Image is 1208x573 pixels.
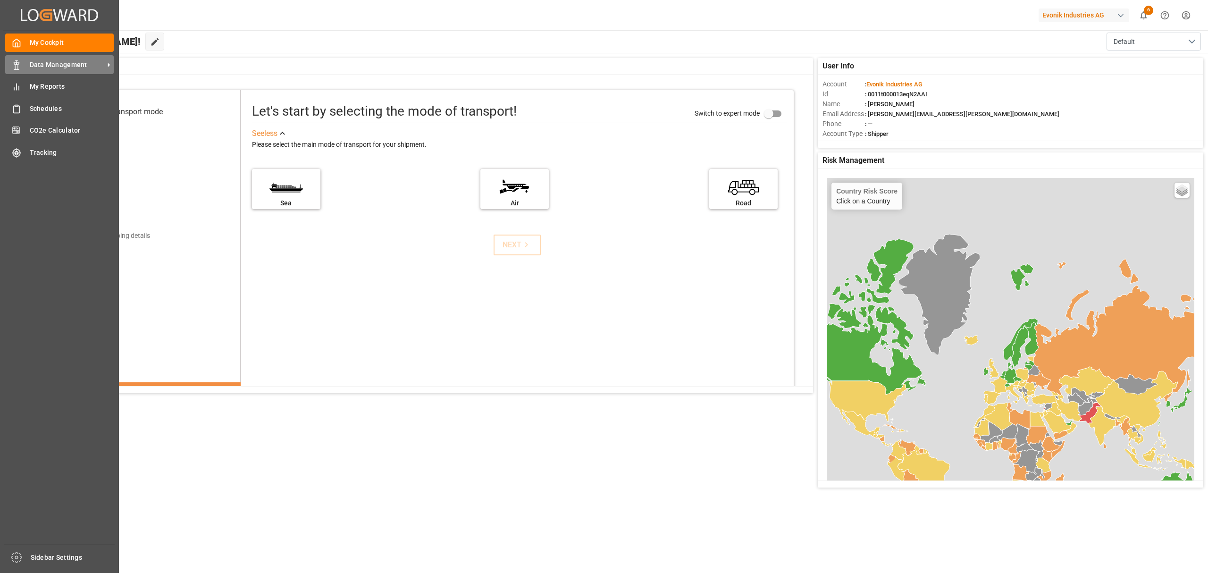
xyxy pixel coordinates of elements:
[865,110,1059,118] span: : [PERSON_NAME][EMAIL_ADDRESS][PERSON_NAME][DOMAIN_NAME]
[494,235,541,255] button: NEXT
[1133,5,1154,26] button: show 6 new notifications
[1154,5,1175,26] button: Help Center
[1039,6,1133,24] button: Evonik Industries AG
[30,60,104,70] span: Data Management
[5,34,114,52] a: My Cockpit
[252,101,517,121] div: Let's start by selecting the mode of transport!
[822,89,865,99] span: Id
[30,126,114,135] span: CO2e Calculator
[5,99,114,118] a: Schedules
[822,99,865,109] span: Name
[866,81,923,88] span: Evonik Industries AG
[91,231,150,241] div: Add shipping details
[865,81,923,88] span: :
[714,198,773,208] div: Road
[90,106,163,118] div: Select transport mode
[252,128,277,139] div: See less
[5,77,114,96] a: My Reports
[822,155,884,166] span: Risk Management
[1114,37,1135,47] span: Default
[30,148,114,158] span: Tracking
[5,121,114,140] a: CO2e Calculator
[822,79,865,89] span: Account
[1107,33,1201,51] button: open menu
[865,91,927,98] span: : 0011t000013eqN2AAI
[257,198,316,208] div: Sea
[252,139,787,151] div: Please select the main mode of transport for your shipment.
[1144,6,1153,15] span: 6
[503,239,531,251] div: NEXT
[1039,8,1129,22] div: Evonik Industries AG
[865,101,914,108] span: : [PERSON_NAME]
[822,60,854,72] span: User Info
[485,198,544,208] div: Air
[836,187,898,195] h4: Country Risk Score
[31,553,115,563] span: Sidebar Settings
[822,129,865,139] span: Account Type
[30,38,114,48] span: My Cockpit
[695,110,760,117] span: Switch to expert mode
[1174,183,1190,198] a: Layers
[822,119,865,129] span: Phone
[822,109,865,119] span: Email Address
[30,82,114,92] span: My Reports
[836,187,898,205] div: Click on a Country
[865,130,889,137] span: : Shipper
[865,120,872,127] span: : —
[30,104,114,114] span: Schedules
[5,143,114,161] a: Tracking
